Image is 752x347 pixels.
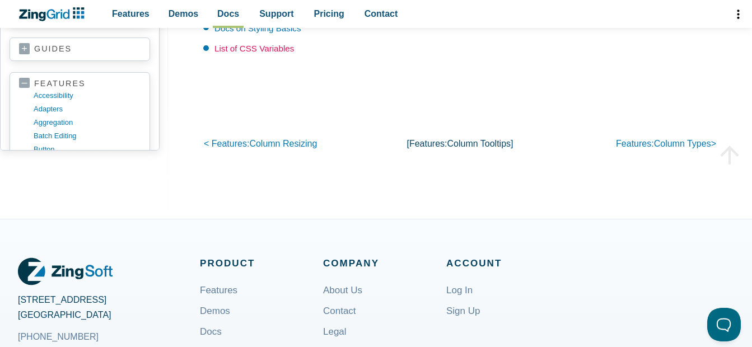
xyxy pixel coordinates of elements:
a: Demos [200,298,230,324]
a: aggregation [34,116,141,129]
a: Log In [446,277,473,303]
span: Contact [365,6,398,21]
a: Docs on Styling Basics [214,24,301,33]
span: Account [446,255,569,271]
span: Docs [217,6,239,21]
iframe: Toggle Customer Support [707,308,741,341]
a: adapters [34,102,141,116]
a: [PHONE_NUMBER] [18,329,99,344]
a: About Us [323,277,362,303]
span: Company [323,255,446,271]
span: Product [200,255,323,271]
a: batch editing [34,129,141,143]
span: column tooltips [447,139,511,148]
a: < features:column resizing [204,139,317,148]
span: Demos [169,6,198,21]
span: column types [654,139,711,148]
span: Features [112,6,150,21]
a: button [34,143,141,156]
a: ZingChart Logo. Click to return to the homepage [18,7,90,21]
a: features:column types> [616,139,716,148]
p: [features: ] [375,136,545,151]
a: ZingGrid Logo [18,255,113,288]
span: Pricing [314,6,344,21]
a: features [19,78,141,89]
a: Legal [323,318,347,345]
a: Features [200,277,237,303]
span: column resizing [249,139,317,148]
a: Docs [200,318,222,345]
a: Sign Up [446,298,480,324]
a: Contact [323,298,356,324]
a: guides [19,44,141,55]
span: Support [259,6,293,21]
address: [STREET_ADDRESS] [GEOGRAPHIC_DATA] [18,292,200,345]
a: accessibility [34,89,141,102]
a: List of CSS Variables [214,44,294,53]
